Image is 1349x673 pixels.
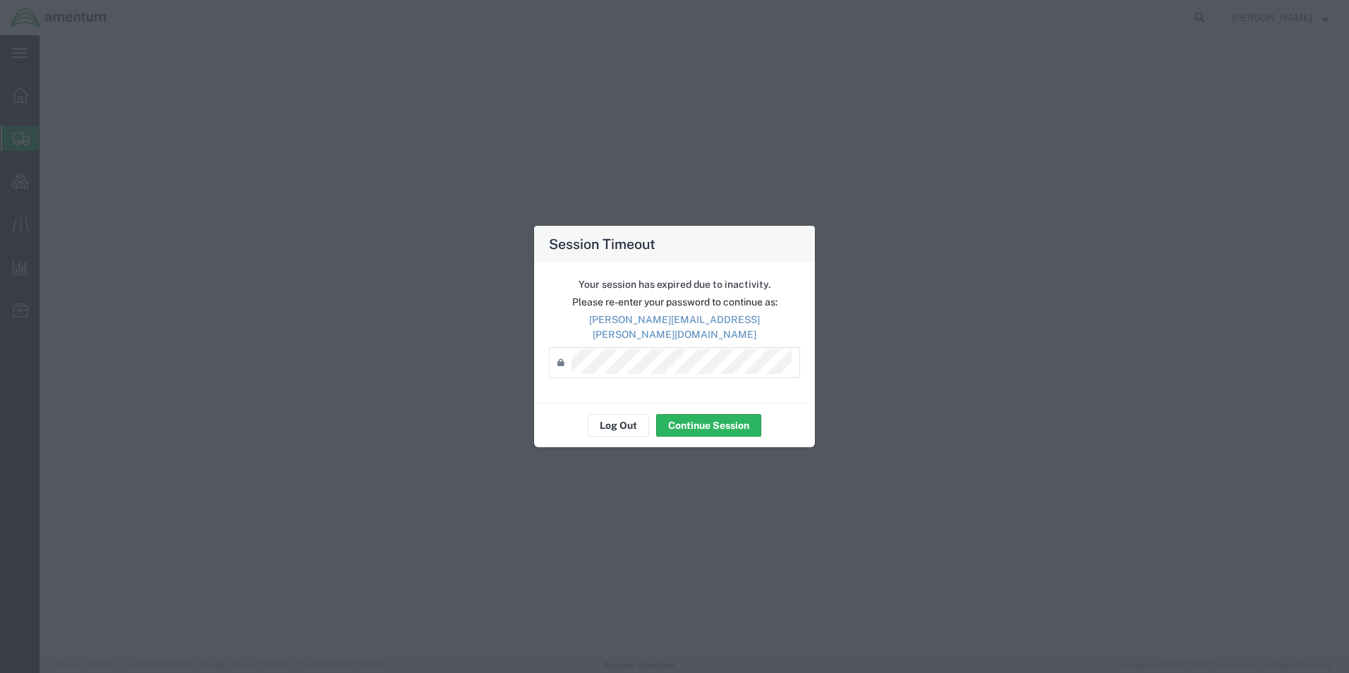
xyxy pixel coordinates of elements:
[549,277,800,292] p: Your session has expired due to inactivity.
[549,295,800,310] p: Please re-enter your password to continue as:
[656,414,761,437] button: Continue Session
[588,414,649,437] button: Log Out
[549,313,800,342] p: [PERSON_NAME][EMAIL_ADDRESS][PERSON_NAME][DOMAIN_NAME]
[549,234,655,254] h4: Session Timeout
